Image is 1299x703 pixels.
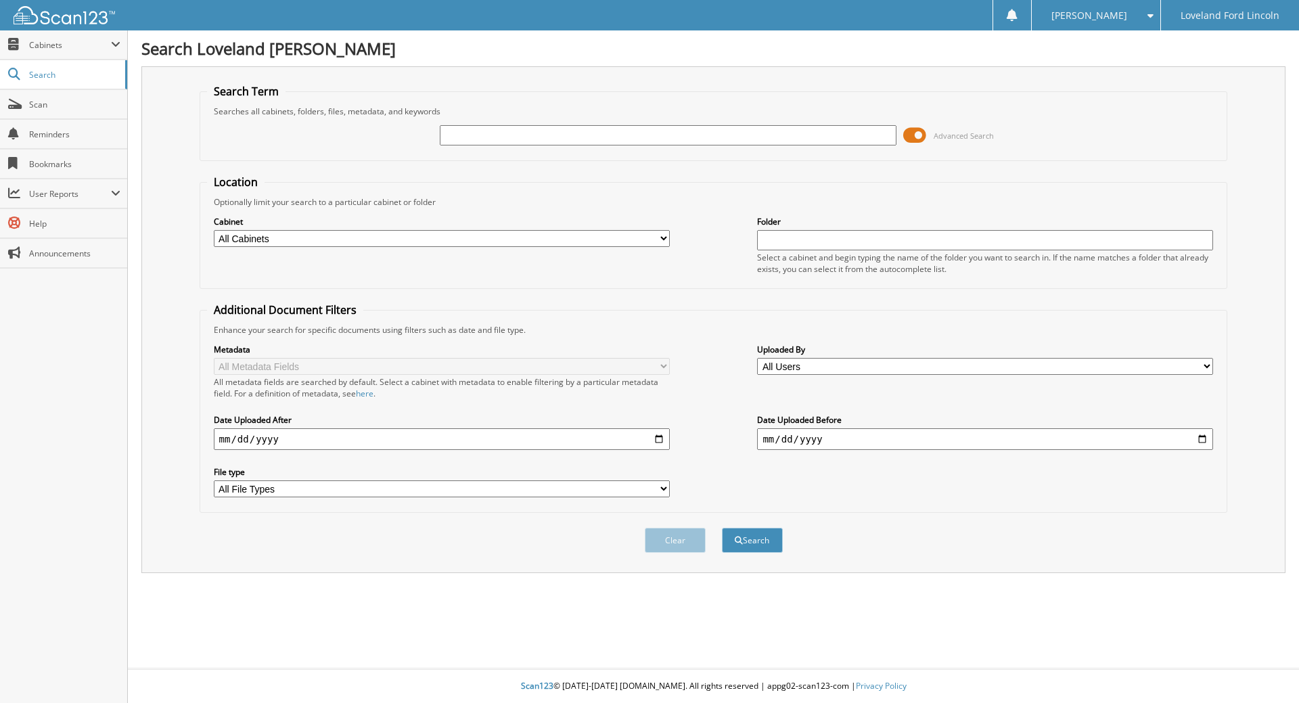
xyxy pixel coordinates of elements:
label: Metadata [214,344,670,355]
legend: Additional Document Filters [207,302,363,317]
div: Optionally limit your search to a particular cabinet or folder [207,196,1221,208]
a: here [356,388,373,399]
div: Enhance your search for specific documents using filters such as date and file type. [207,324,1221,336]
a: Privacy Policy [856,680,907,691]
legend: Location [207,175,265,189]
span: Bookmarks [29,158,120,170]
label: Cabinet [214,216,670,227]
label: File type [214,466,670,478]
span: Scan123 [521,680,553,691]
span: Loveland Ford Lincoln [1181,12,1279,20]
label: Date Uploaded Before [757,414,1213,426]
div: © [DATE]-[DATE] [DOMAIN_NAME]. All rights reserved | appg02-scan123-com | [128,670,1299,703]
span: Scan [29,99,120,110]
legend: Search Term [207,84,286,99]
div: Select a cabinet and begin typing the name of the folder you want to search in. If the name match... [757,252,1213,275]
span: Reminders [29,129,120,140]
h1: Search Loveland [PERSON_NAME] [141,37,1285,60]
label: Uploaded By [757,344,1213,355]
button: Search [722,528,783,553]
span: Help [29,218,120,229]
div: All metadata fields are searched by default. Select a cabinet with metadata to enable filtering b... [214,376,670,399]
label: Folder [757,216,1213,227]
label: Date Uploaded After [214,414,670,426]
div: Searches all cabinets, folders, files, metadata, and keywords [207,106,1221,117]
img: scan123-logo-white.svg [14,6,115,24]
span: Advanced Search [934,131,994,141]
span: Search [29,69,118,81]
span: User Reports [29,188,111,200]
span: [PERSON_NAME] [1051,12,1127,20]
input: end [757,428,1213,450]
button: Clear [645,528,706,553]
input: start [214,428,670,450]
span: Cabinets [29,39,111,51]
span: Announcements [29,248,120,259]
